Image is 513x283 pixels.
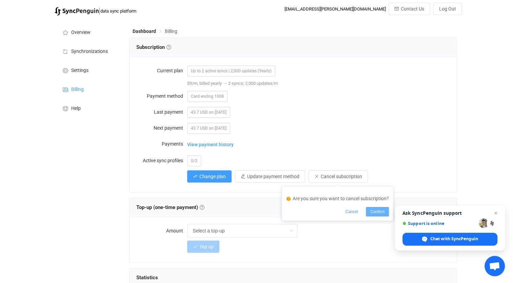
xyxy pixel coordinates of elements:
[71,30,91,35] span: Overview
[55,6,136,16] a: |data sync platform
[99,6,100,16] span: |
[402,221,476,226] span: Support is online
[187,81,278,86] span: $9/m, billed yearly → 2 syncs; 2,000 updates/m
[433,3,462,15] button: Log Out
[402,233,497,246] div: Chat with SyncPenguin
[370,209,384,214] span: Confirm
[439,6,456,12] span: Log Out
[136,275,158,281] span: Statistics
[71,87,84,92] span: Billing
[341,207,362,216] button: Cancel
[286,195,389,202] p: Are you sure you want to cancel subscription?
[247,174,299,179] span: Update payment method
[55,60,122,79] a: Settings
[55,41,122,60] a: Synchronizations
[187,91,228,102] span: Card ending 1008
[402,210,497,216] span: Ask SyncPenguin support
[71,106,81,111] span: Help
[321,174,362,179] span: Cancel subscription
[55,79,122,98] a: Billing
[136,137,187,151] label: Payments
[136,121,187,135] label: Next payment
[136,224,187,238] label: Amount
[136,89,187,103] label: Payment method
[71,68,88,73] span: Settings
[235,170,305,183] button: Update payment method
[492,209,500,217] span: Close chat
[55,7,99,16] img: syncpenguin.svg
[187,107,230,118] span: 43.7 USD on [DATE]
[309,170,368,183] button: Cancel subscription
[71,49,108,54] span: Synchronizations
[55,22,122,41] a: Overview
[136,44,171,50] span: Subscription
[133,29,156,34] span: Dashboard
[165,29,177,34] span: Billing
[485,256,505,276] div: Open chat
[430,236,478,242] span: Chat with SyncPenguin
[136,154,187,167] label: Active sync profiles
[389,3,430,15] button: Contact Us
[199,174,226,179] span: Change plan
[136,64,187,77] label: Current plan
[346,209,358,214] span: Cancel
[199,244,214,249] span: Top up
[187,123,230,134] span: 43.7 USD on [DATE]
[187,155,201,166] span: 0/2
[187,241,219,253] button: Top up
[133,29,177,34] div: Breadcrumb
[366,207,389,216] button: Confirm
[187,65,275,76] span: Up to 2 active syncs | 2,000 updates (Yearly)
[401,6,424,12] span: Contact Us
[136,204,204,210] span: Top-up (one-time payment)
[100,8,136,14] span: data sync platform
[187,224,297,238] input: Select a top-up
[55,98,122,117] a: Help
[187,138,234,151] span: View payment history
[284,6,386,12] div: [EMAIL_ADDRESS][PERSON_NAME][DOMAIN_NAME]
[187,170,232,183] button: Change plan
[136,105,187,119] label: Last payment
